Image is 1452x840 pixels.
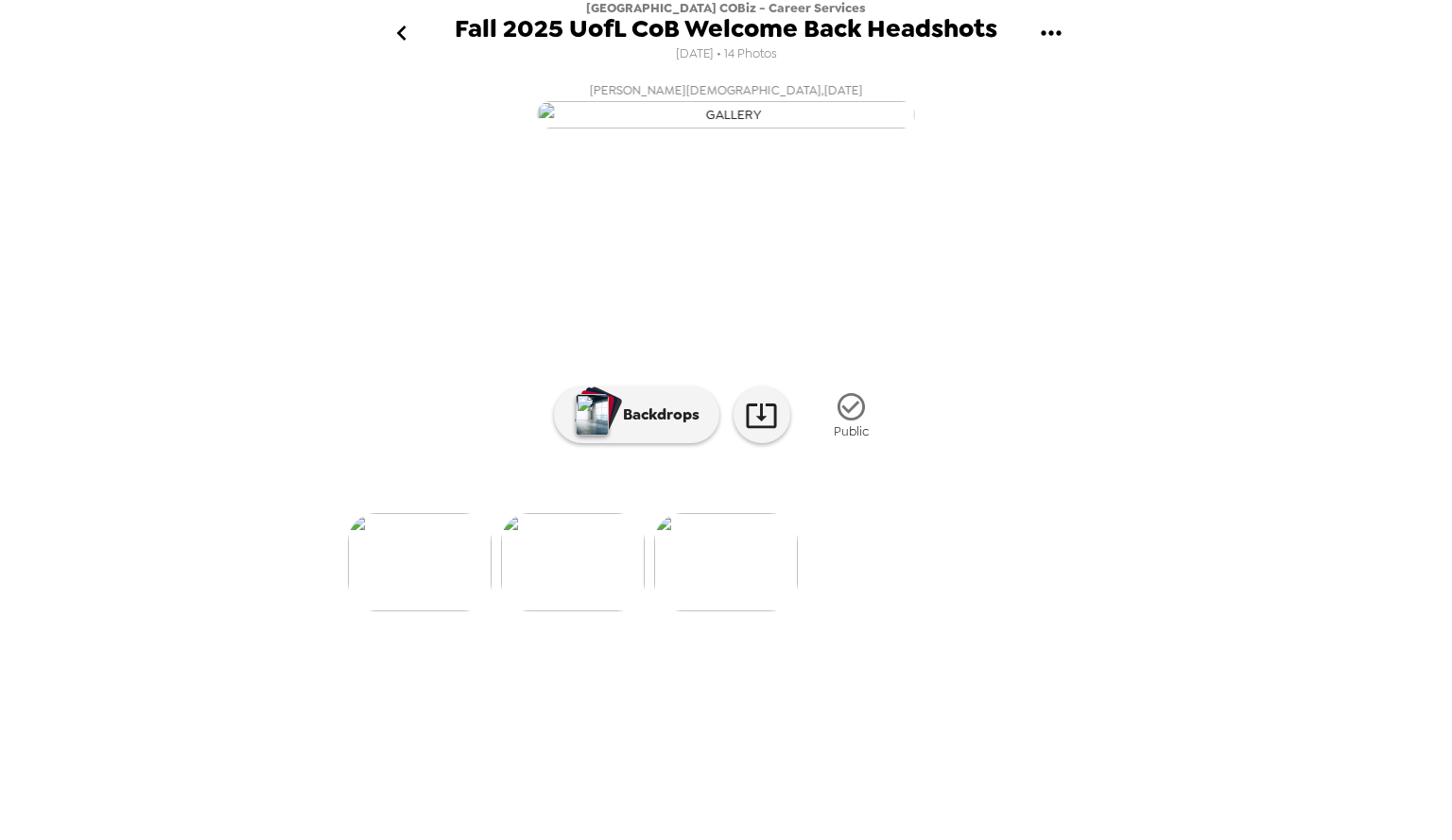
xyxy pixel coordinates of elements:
button: gallery menu [1020,3,1081,64]
button: Backdrops [554,386,719,443]
img: gallery [654,513,798,611]
img: gallery [501,513,645,611]
button: Public [804,380,899,451]
img: gallery [348,513,492,611]
button: [PERSON_NAME][DEMOGRAPHIC_DATA],[DATE] [348,74,1104,134]
span: [PERSON_NAME][DEMOGRAPHIC_DATA] , [DATE] [590,79,863,101]
span: [DATE] • 14 Photos [676,42,777,67]
button: go back [371,3,432,64]
span: Public [834,423,869,439]
img: gallery [537,101,915,129]
span: Fall 2025 UofL CoB Welcome Back Headshots [455,16,997,42]
p: Backdrops [614,403,700,426]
